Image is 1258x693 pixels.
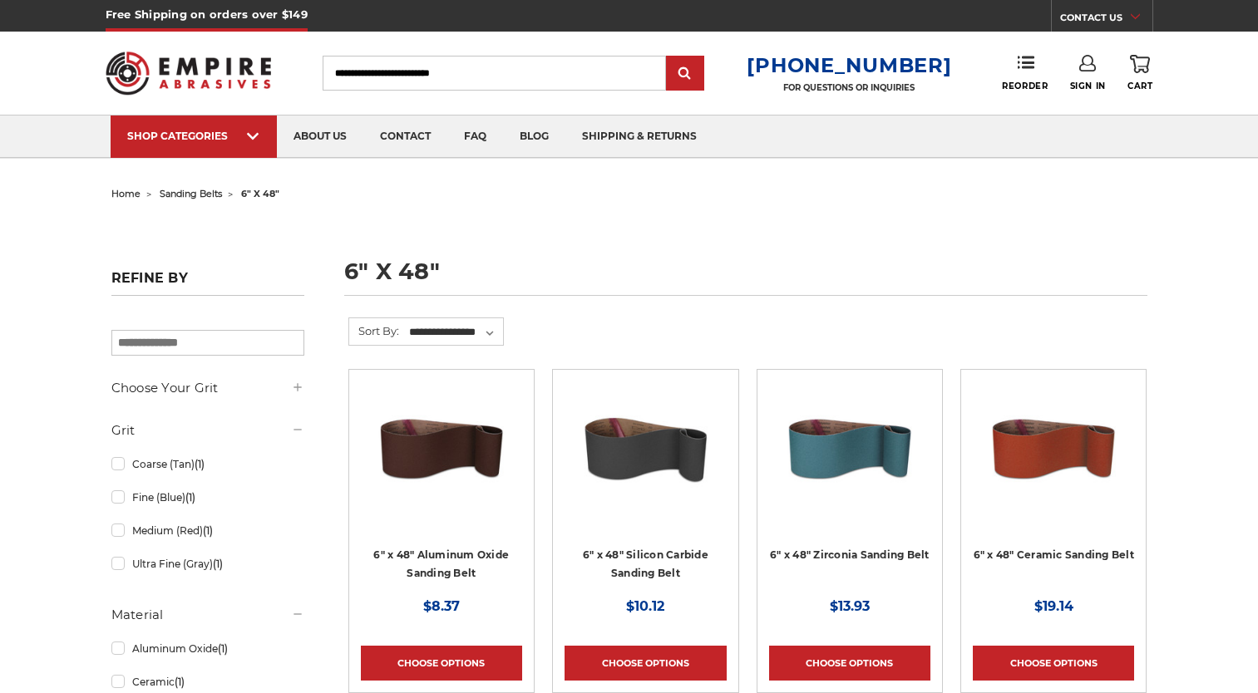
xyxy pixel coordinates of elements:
[770,548,930,561] a: 6" x 48" Zirconia Sanding Belt
[1127,55,1152,91] a: Cart
[830,598,870,614] span: $13.93
[111,549,304,578] a: Ultra Fine (Gray)
[111,450,304,479] a: Coarse (Tan)
[361,646,522,681] a: Choose Options
[111,516,304,545] a: Medium (Red)
[423,598,460,614] span: $8.37
[106,41,272,106] img: Empire Abrasives
[783,381,916,514] img: 6" x 48" Zirconia Sanding Belt
[1070,81,1106,91] span: Sign In
[213,558,223,570] span: (1)
[195,458,205,470] span: (1)
[349,318,399,343] label: Sort By:
[987,381,1120,514] img: 6" x 48" Ceramic Sanding Belt
[111,378,304,398] h5: Choose Your Grit
[363,116,447,158] a: contact
[565,116,713,158] a: shipping & returns
[565,381,726,543] a: 6" x 48" Silicon Carbide File Belt
[111,634,304,663] a: Aluminum Oxide
[668,57,702,91] input: Submit
[111,420,304,440] h5: Grit
[1002,81,1048,91] span: Reorder
[565,646,726,681] a: Choose Options
[361,381,522,543] a: 6" x 48" Aluminum Oxide Sanding Belt
[185,491,195,504] span: (1)
[241,188,279,199] span: 6" x 48"
[373,548,509,580] a: 6" x 48" Aluminum Oxide Sanding Belt
[111,605,304,625] h5: Material
[111,188,141,199] a: home
[203,524,213,537] span: (1)
[973,381,1134,543] a: 6" x 48" Ceramic Sanding Belt
[407,320,503,345] select: Sort By:
[447,116,503,158] a: faq
[769,646,930,681] a: Choose Options
[583,548,708,580] a: 6" x 48" Silicon Carbide Sanding Belt
[1127,81,1152,91] span: Cart
[1060,8,1152,32] a: CONTACT US
[375,381,508,514] img: 6" x 48" Aluminum Oxide Sanding Belt
[747,82,951,93] p: FOR QUESTIONS OR INQUIRIES
[747,53,951,77] a: [PHONE_NUMBER]
[277,116,363,158] a: about us
[769,381,930,543] a: 6" x 48" Zirconia Sanding Belt
[111,483,304,512] a: Fine (Blue)
[974,548,1134,561] a: 6" x 48" Ceramic Sanding Belt
[344,260,1147,296] h1: 6" x 48"
[160,188,222,199] a: sanding belts
[111,270,304,296] h5: Refine by
[579,381,712,514] img: 6" x 48" Silicon Carbide File Belt
[1002,55,1048,91] a: Reorder
[626,598,664,614] span: $10.12
[127,130,260,142] div: SHOP CATEGORIES
[973,646,1134,681] a: Choose Options
[1034,598,1073,614] span: $19.14
[218,642,228,655] span: (1)
[175,676,185,688] span: (1)
[503,116,565,158] a: blog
